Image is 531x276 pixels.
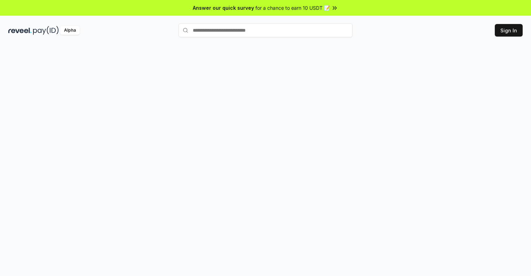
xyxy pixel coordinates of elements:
[33,26,59,35] img: pay_id
[193,4,254,11] span: Answer our quick survey
[8,26,32,35] img: reveel_dark
[255,4,330,11] span: for a chance to earn 10 USDT 📝
[495,24,523,37] button: Sign In
[60,26,80,35] div: Alpha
